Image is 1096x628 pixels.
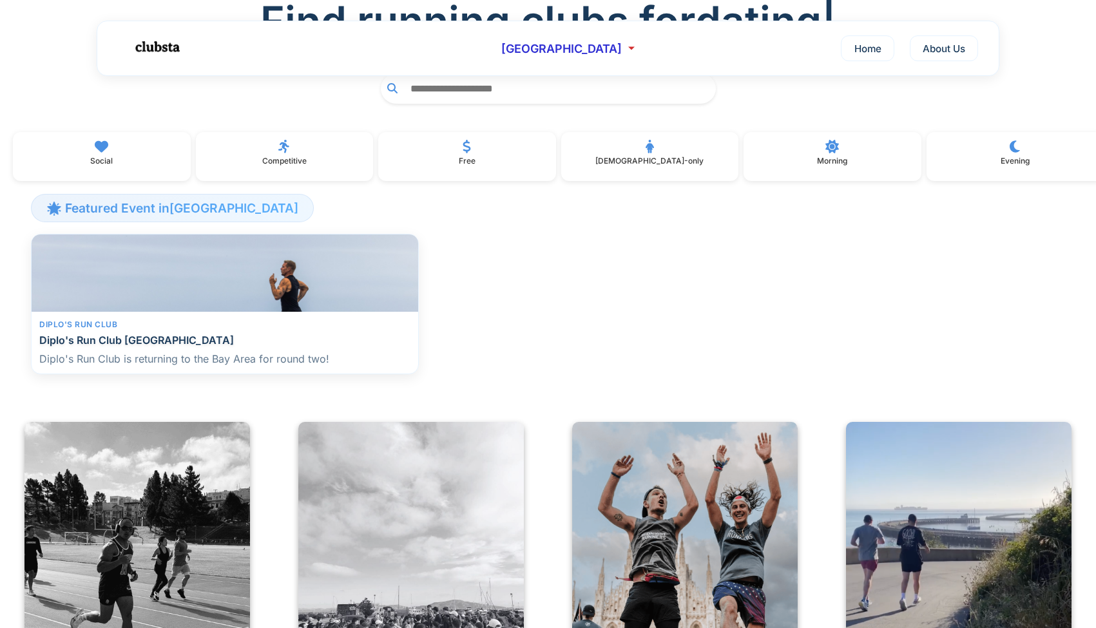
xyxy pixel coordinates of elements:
[595,156,704,166] p: [DEMOGRAPHIC_DATA]-only
[501,42,622,55] span: [GEOGRAPHIC_DATA]
[118,31,195,63] img: Logo
[39,334,410,347] h4: Diplo's Run Club [GEOGRAPHIC_DATA]
[26,233,424,313] img: Diplo's Run Club San Francisco
[39,319,410,329] div: Diplo's Run Club
[910,35,978,61] a: About Us
[1001,156,1030,166] p: Evening
[39,352,410,366] p: Diplo's Run Club is returning to the Bay Area for round two!
[31,194,314,222] h3: 🌟 Featured Event in [GEOGRAPHIC_DATA]
[817,156,847,166] p: Morning
[262,156,307,166] p: Competitive
[90,156,113,166] p: Social
[841,35,894,61] a: Home
[459,156,476,166] p: Free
